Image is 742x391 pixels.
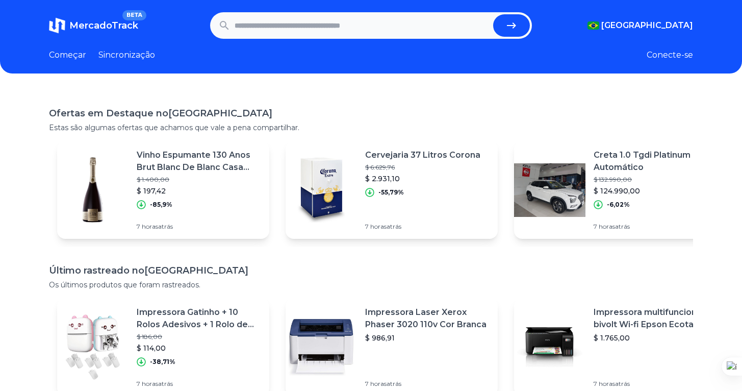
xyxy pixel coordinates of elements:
font: $ 986,91 [365,333,395,343]
font: atrás [158,380,173,387]
font: MercadoTrack [69,20,138,31]
font: Creta 1.0 Tgdi Platinum Automático [594,150,690,172]
font: Cervejaria 37 Litros Corona [365,150,480,160]
font: atrás [387,223,401,230]
img: Brasil [587,21,599,30]
font: $ 186,00 [137,333,162,340]
font: $ 124.990,00 [594,186,640,196]
font: Sincronização [98,50,155,60]
font: -55,79% [378,188,404,196]
font: atrás [615,380,630,387]
img: Imagem em destaque [57,154,129,226]
img: Imagem em destaque [286,311,357,383]
img: Imagem em destaque [514,154,585,226]
button: Conecte-se [647,49,693,61]
font: 7 horas [137,380,158,387]
a: Imagem em destaqueVinho Espumante 130 Anos Brut Blanc De Blanc Casa Valduga 750ml$ 1.400,00$ 197,... [57,141,269,239]
a: Começar [49,49,86,61]
font: Impressora multifuncional bivolt Wi-fi Epson Ecotank L3250 [594,307,710,341]
font: Estas são algumas ofertas que achamos que vale a pena compartilhar. [49,123,299,132]
font: Impressora Laser Xerox Phaser 3020 110v Cor Branca [365,307,487,329]
font: [GEOGRAPHIC_DATA] [601,20,693,30]
font: atrás [158,223,173,230]
font: BETA [126,12,142,18]
font: atrás [387,380,401,387]
img: Imagem em destaque [514,311,585,383]
font: $ 132.990,00 [594,176,632,183]
font: -6,02% [607,201,630,208]
a: Imagem em destaqueCervejaria 37 Litros Corona$ 6.629,76$ 2.931,10-55,79% 7 horasatrás [286,141,498,239]
font: 7 horas [365,223,387,230]
font: 7 horas [137,223,158,230]
font: Último rastreado no [49,265,144,276]
font: 7 horas [594,223,615,230]
a: Sincronização [98,49,155,61]
font: Conecte-se [647,50,693,60]
font: Começar [49,50,86,60]
font: -85,9% [150,201,172,208]
font: 7 horas [594,380,615,387]
font: $ 1.765,00 [594,333,630,343]
font: Ofertas em Destaque no [49,108,168,119]
font: -38,71% [150,358,175,365]
a: Imagem em destaqueCreta 1.0 Tgdi Platinum Automático$ 132.990,00$ 124.990,00-6,02% 7 horasatrás [514,141,726,239]
a: MercadoTrackBETA [49,17,138,34]
img: MercadoTrack [49,17,65,34]
font: Vinho Espumante 130 Anos Brut Blanc De Blanc Casa Valduga 750ml [137,150,250,184]
font: [GEOGRAPHIC_DATA] [168,108,272,119]
font: $ 1.400,00 [137,176,169,183]
font: $ 114,00 [137,344,166,353]
font: atrás [615,223,630,230]
font: Os últimos produtos que foram rastreados. [49,280,200,289]
img: Imagem em destaque [57,311,129,383]
font: 7 horas [365,380,387,387]
font: $ 2.931,10 [365,174,400,183]
img: Imagem em destaque [286,154,357,226]
font: $ 197,42 [137,186,166,196]
font: $ 6.629,76 [365,163,395,171]
button: [GEOGRAPHIC_DATA] [587,19,693,32]
font: Impressora Gatinho + 10 Rolos Adesivos + 1 Rolo de Papel Fornecido [137,307,254,341]
font: [GEOGRAPHIC_DATA] [144,265,248,276]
